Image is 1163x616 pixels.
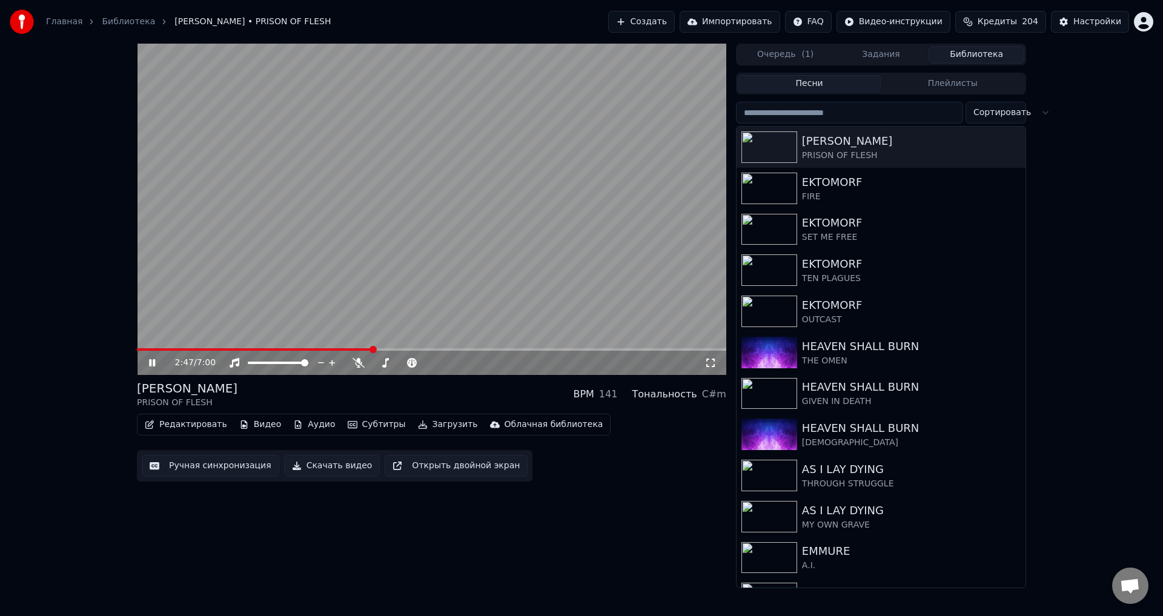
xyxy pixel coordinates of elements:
button: Библиотека [929,46,1024,64]
div: EKTOMORF [802,214,1021,231]
div: C#m [702,387,726,402]
a: Библиотека [102,16,155,28]
button: Аудио [288,416,340,433]
button: Субтитры [343,416,411,433]
div: [PERSON_NAME] [137,380,237,397]
button: Очередь [738,46,833,64]
div: Облачная библиотека [505,419,603,431]
button: Задания [833,46,929,64]
div: EKTOMORF [802,174,1021,191]
span: 2:47 [175,357,194,369]
button: Импортировать [680,11,780,33]
div: Настройки [1073,16,1121,28]
a: Открытый чат [1112,568,1148,604]
button: FAQ [785,11,832,33]
div: HEAVEN SHALL BURN [802,379,1021,396]
div: EKTOMORF [802,297,1021,314]
button: Ручная синхронизация [142,455,279,477]
button: Настройки [1051,11,1129,33]
button: Создать [608,11,675,33]
div: BPM [573,387,594,402]
div: HEAVEN SHALL BURN [802,338,1021,355]
a: Главная [46,16,82,28]
nav: breadcrumb [46,16,331,28]
div: PRISON OF FLESH [802,150,1021,162]
button: Кредиты204 [955,11,1046,33]
span: Кредиты [978,16,1017,28]
div: AS I LAY DYING [802,461,1021,478]
div: TEN PLAGUES [802,273,1021,285]
div: Тональность [632,387,697,402]
div: SET ME FREE [802,231,1021,243]
div: A.I. [802,560,1021,572]
div: OUTCAST [802,314,1021,326]
span: Сортировать [973,107,1031,119]
span: 7:00 [197,357,216,369]
div: EMMURE [802,543,1021,560]
div: 141 [599,387,618,402]
div: [PERSON_NAME] [802,133,1021,150]
span: [PERSON_NAME] • PRISON OF FLESH [174,16,331,28]
div: [DEMOGRAPHIC_DATA] [802,437,1021,449]
button: Песни [738,75,881,93]
button: Плейлисты [881,75,1024,93]
button: Видео [234,416,287,433]
div: AS I LAY DYING [802,502,1021,519]
div: HEAVEN SHALL BURN [802,420,1021,437]
button: Загрузить [413,416,483,433]
img: youka [10,10,34,34]
div: PRISON OF FLESH [137,397,237,409]
div: THROUGH STRUGGLE [802,478,1021,490]
button: Видео-инструкции [837,11,950,33]
span: 204 [1022,16,1038,28]
button: Скачать видео [284,455,380,477]
div: GIVEN IN DEATH [802,396,1021,408]
button: Открыть двойной экран [385,455,528,477]
div: MY OWN GRAVE [802,519,1021,531]
button: Редактировать [140,416,232,433]
div: THE OMEN [802,355,1021,367]
div: FIRE [802,191,1021,203]
span: ( 1 ) [801,48,813,61]
div: EMMURE [802,584,1021,601]
div: EKTOMORF [802,256,1021,273]
div: / [175,357,204,369]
